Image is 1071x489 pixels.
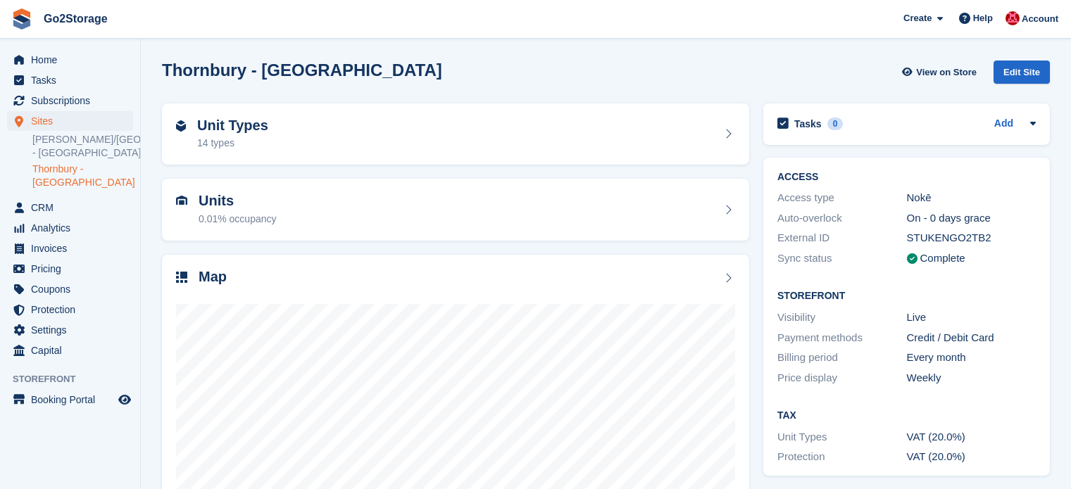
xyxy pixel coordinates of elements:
span: Settings [31,320,115,340]
a: Go2Storage [38,7,113,30]
a: menu [7,390,133,409]
img: James Pearson [1006,11,1020,25]
span: Booking Portal [31,390,115,409]
div: Protection [777,449,907,465]
div: Complete [920,250,965,267]
a: menu [7,320,133,340]
a: Units 0.01% occupancy [162,179,749,241]
span: Storefront [13,372,140,386]
span: Analytics [31,218,115,238]
a: menu [7,341,133,360]
h2: Tax [777,410,1036,421]
a: [PERSON_NAME]/[GEOGRAPHIC_DATA] - [GEOGRAPHIC_DATA] [32,133,133,160]
img: unit-icn-7be61d7bf1b0ce9d3e12c5938cc71ed9869f7b940bace4675aadf7bd6d80202e.svg [176,196,187,205]
h2: Map [199,269,227,285]
div: On - 0 days grace [907,210,1036,227]
div: Edit Site [994,61,1050,84]
div: Every month [907,350,1036,366]
a: menu [7,300,133,319]
div: Unit Types [777,429,907,445]
div: 0 [827,118,844,130]
h2: Storefront [777,291,1036,302]
span: Coupons [31,279,115,299]
span: Invoices [31,239,115,258]
div: Credit / Debit Card [907,330,1036,346]
div: Visibility [777,310,907,326]
div: Sync status [777,250,907,267]
div: 0.01% occupancy [199,212,277,227]
a: menu [7,239,133,258]
div: Nokē [907,190,1036,206]
a: menu [7,259,133,279]
a: Thornbury - [GEOGRAPHIC_DATA] [32,163,133,189]
span: View on Store [916,65,977,80]
a: menu [7,218,133,238]
a: Edit Site [994,61,1050,89]
h2: ACCESS [777,172,1036,183]
div: Price display [777,370,907,386]
span: Tasks [31,70,115,90]
img: stora-icon-8386f47178a22dfd0bd8f6a31ec36ba5ce8667c1dd55bd0f319d3a0aa187defe.svg [11,8,32,30]
a: menu [7,198,133,217]
div: 14 types [197,136,268,151]
div: VAT (20.0%) [907,429,1036,445]
div: Billing period [777,350,907,366]
a: menu [7,91,133,110]
h2: Units [199,193,277,209]
span: Capital [31,341,115,360]
a: menu [7,70,133,90]
span: CRM [31,198,115,217]
a: Add [994,116,1013,132]
a: menu [7,111,133,131]
span: Home [31,50,115,70]
div: Access type [777,190,907,206]
span: Sites [31,111,115,131]
span: Pricing [31,259,115,279]
img: map-icn-33ee37083ee616e46c38cad1a60f524a97daa1e2b2c8c0bc3eb3415660979fc1.svg [176,272,187,283]
span: Subscriptions [31,91,115,110]
h2: Unit Types [197,118,268,134]
div: External ID [777,230,907,246]
a: View on Store [900,61,982,84]
div: STUKENGO2TB2 [907,230,1036,246]
span: Protection [31,300,115,319]
div: Payment methods [777,330,907,346]
span: Create [903,11,932,25]
a: menu [7,279,133,299]
h2: Thornbury - [GEOGRAPHIC_DATA] [162,61,442,80]
div: Live [907,310,1036,326]
span: Account [1022,12,1058,26]
span: Help [973,11,993,25]
div: VAT (20.0%) [907,449,1036,465]
div: Auto-overlock [777,210,907,227]
h2: Tasks [794,118,822,130]
a: menu [7,50,133,70]
a: Preview store [116,391,133,408]
a: Unit Types 14 types [162,103,749,165]
div: Weekly [907,370,1036,386]
img: unit-type-icn-2b2737a686de81e16bb02015468b77c625bbabd49415b5ef34ead5e3b44a266d.svg [176,120,186,132]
